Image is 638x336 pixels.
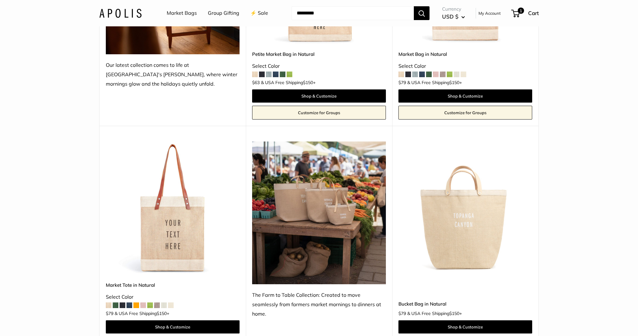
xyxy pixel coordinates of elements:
img: Apolis [99,8,142,18]
span: $150 [449,311,459,316]
button: USD $ [442,12,465,22]
a: Shop & Customize [398,320,532,333]
span: $79 [106,311,113,316]
div: Our latest collection comes to life at [GEOGRAPHIC_DATA]'s [PERSON_NAME], where winter mornings g... [106,61,240,89]
a: description_Make it yours with custom printed text.Market Tote in Natural [106,141,240,275]
span: USD $ [442,13,458,20]
span: Cart [528,10,539,16]
img: Bucket Bag in Natural [398,141,532,275]
button: Search [414,6,430,20]
span: Currency [442,5,465,13]
div: Select Color [106,292,240,302]
div: Select Color [398,61,532,71]
a: My Account [478,9,501,17]
span: & USA Free Shipping + [261,80,316,85]
span: $150 [449,80,459,85]
span: $79 [398,80,406,85]
span: $63 [252,80,260,85]
span: $79 [398,311,406,316]
a: Bucket Bag in Natural [398,300,532,307]
a: Shop & Customize [252,89,386,103]
span: & USA Free Shipping + [115,311,169,316]
a: Market Bags [167,8,197,18]
a: Shop & Customize [106,320,240,333]
a: Customize for Groups [252,106,386,120]
span: $150 [303,80,313,85]
span: $150 [157,311,167,316]
a: Group Gifting [208,8,239,18]
a: ⚡️ Sale [250,8,268,18]
div: The Farm to Table Collection: Created to move seamlessly from farmers market mornings to dinners ... [252,291,386,319]
a: Petite Market Bag in Natural [252,51,386,58]
span: 1 [518,8,524,14]
img: description_Make it yours with custom printed text. [106,141,240,275]
div: Select Color [252,61,386,71]
a: Bucket Bag in NaturalBucket Bag in Natural [398,141,532,275]
a: Shop & Customize [398,89,532,103]
span: & USA Free Shipping + [407,80,462,85]
span: & USA Free Shipping + [407,311,462,316]
input: Search... [292,6,414,20]
a: Market Bag in Natural [398,51,532,58]
a: Market Tote in Natural [106,281,240,289]
a: Customize for Groups [398,106,532,120]
a: 1 Cart [512,8,539,18]
img: The Farm to Table Collection: Created to move seamlessly from farmers market mornings to dinners ... [252,141,386,284]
